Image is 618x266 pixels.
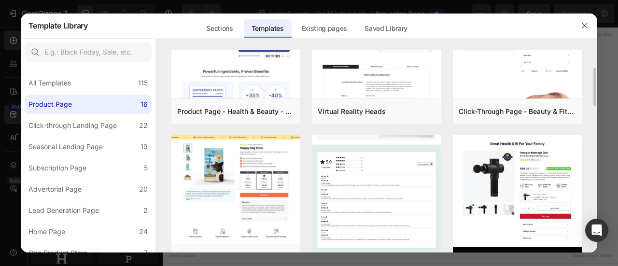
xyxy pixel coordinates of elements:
h2: Template Library [28,13,88,38]
div: 19 [140,141,148,153]
div: 115 [138,77,148,89]
div: Existing pages [294,19,355,38]
div: Open Intercom Messenger [585,219,608,242]
div: Click-Through Page - Beauty & Fitness - Cosmetic [459,106,576,117]
div: 16 [140,98,148,110]
div: 5 [144,162,148,174]
div: Advertorial Page [28,183,82,195]
div: One Product Store [28,247,87,259]
div: 24 [139,226,148,238]
div: 22 [139,120,148,131]
div: Lead Generation Page [28,205,99,216]
div: Product Page [28,98,72,110]
div: Start building with Sections/Elements or [217,154,363,166]
div: Start with Generating from URL or image [225,228,355,236]
div: Click-through Landing Page [28,120,117,131]
div: 2 [143,205,148,216]
div: Subscription Page [28,162,86,174]
button: Explore templates [307,174,389,193]
div: Seasonal Landing Page [28,141,103,153]
div: Sections [198,19,240,38]
div: Saved Library [357,19,415,38]
input: E.g.: Black Friday, Sale, etc. [25,42,152,62]
div: Virtual Reality Heads [318,106,386,117]
div: 7 [144,247,148,259]
div: Home Page [28,226,65,238]
button: Use existing page designs [191,174,301,193]
div: All Templates [28,77,71,89]
div: Product Page - Health & Beauty - Hair Supplement [177,106,295,117]
div: Templates [244,19,292,38]
div: 20 [139,183,148,195]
